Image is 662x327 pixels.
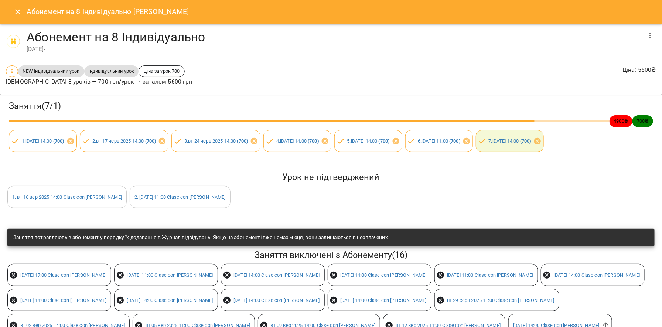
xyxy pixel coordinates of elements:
a: [DATE] 14:00 Clase con [PERSON_NAME] [233,272,320,278]
div: 2.вт 17 черв 2025 14:00 (700) [80,130,169,152]
b: ( 700 ) [449,138,460,144]
a: 2.вт 17 черв 2025 14:00 (700) [92,138,156,144]
h5: Урок не підтверджений [7,171,655,183]
div: 4.[DATE] 14:00 (700) [263,130,331,152]
b: ( 700 ) [53,138,64,144]
b: ( 700 ) [520,138,531,144]
div: 3.вт 24 черв 2025 14:00 (700) [171,130,260,152]
a: [DATE] 14:00 Clase con [PERSON_NAME] [554,272,640,278]
div: 6.[DATE] 11:00 (700) [405,130,473,152]
a: [DATE] 14:00 Clase con [PERSON_NAME] [127,297,213,303]
a: 1. вт 16 вер 2025 14:00 Clase con [PERSON_NAME] [12,194,122,200]
h6: Абонемент на 8 Індивідуально [PERSON_NAME] [27,6,189,17]
a: 6.[DATE] 11:00 (700) [418,138,460,144]
a: 2. [DATE] 11:00 Clase con [PERSON_NAME] [134,194,226,200]
h5: Заняття виключені з Абонементу ( 16 ) [7,249,655,261]
a: [DATE] 14:00 Clase con [PERSON_NAME] [340,272,426,278]
a: [DATE] 14:00 Clase con [PERSON_NAME] [233,297,320,303]
div: Заняття потрапляють в абонемент у порядку їх додавання в Журнал відвідувань. Якщо на абонементі в... [13,231,388,244]
span: 8 [6,68,18,75]
span: NEW Індивідуальний урок [18,68,84,75]
p: Ціна : 5600 ₴ [622,65,656,74]
b: ( 700 ) [379,138,390,144]
div: [DATE] - [27,45,641,54]
b: ( 700 ) [237,138,248,144]
a: 7.[DATE] 14:00 (700) [489,138,531,144]
span: Ціна за урок 700 [139,68,184,75]
span: 4900 ₴ [610,117,633,125]
a: 3.вт 24 черв 2025 14:00 (700) [184,138,248,144]
h4: Абонемент на 8 Індивідуально [27,30,641,45]
div: 7.[DATE] 14:00 (700) [476,130,544,152]
b: ( 700 ) [308,138,319,144]
a: [DATE] 14:00 Clase con [PERSON_NAME] [340,297,426,303]
h3: Заняття ( 7 / 1 ) [9,101,653,112]
a: [DATE] 17:00 Clase con [PERSON_NAME] [20,272,106,278]
span: 700 ₴ [632,117,653,125]
b: ( 700 ) [145,138,156,144]
a: 1.[DATE] 14:00 (700) [22,138,64,144]
a: пт 29 серп 2025 11:00 Clase con [PERSON_NAME] [447,297,554,303]
div: 5.[DATE] 14:00 (700) [334,130,402,152]
p: [DEMOGRAPHIC_DATA] 8 уроків — 700 грн/урок → загалом 5600 грн [6,77,192,86]
span: Індивідуальний урок [84,68,139,75]
a: [DATE] 11:00 Clase con [PERSON_NAME] [447,272,533,278]
a: [DATE] 14:00 Clase con [PERSON_NAME] [20,297,106,303]
a: 5.[DATE] 14:00 (700) [347,138,390,144]
img: 8d0eeeb81da45b061d9d13bc87c74316.png [6,34,21,49]
button: Close [9,3,27,21]
a: [DATE] 11:00 Clase con [PERSON_NAME] [127,272,213,278]
a: 4.[DATE] 14:00 (700) [276,138,319,144]
div: 1.[DATE] 14:00 (700) [9,130,77,152]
